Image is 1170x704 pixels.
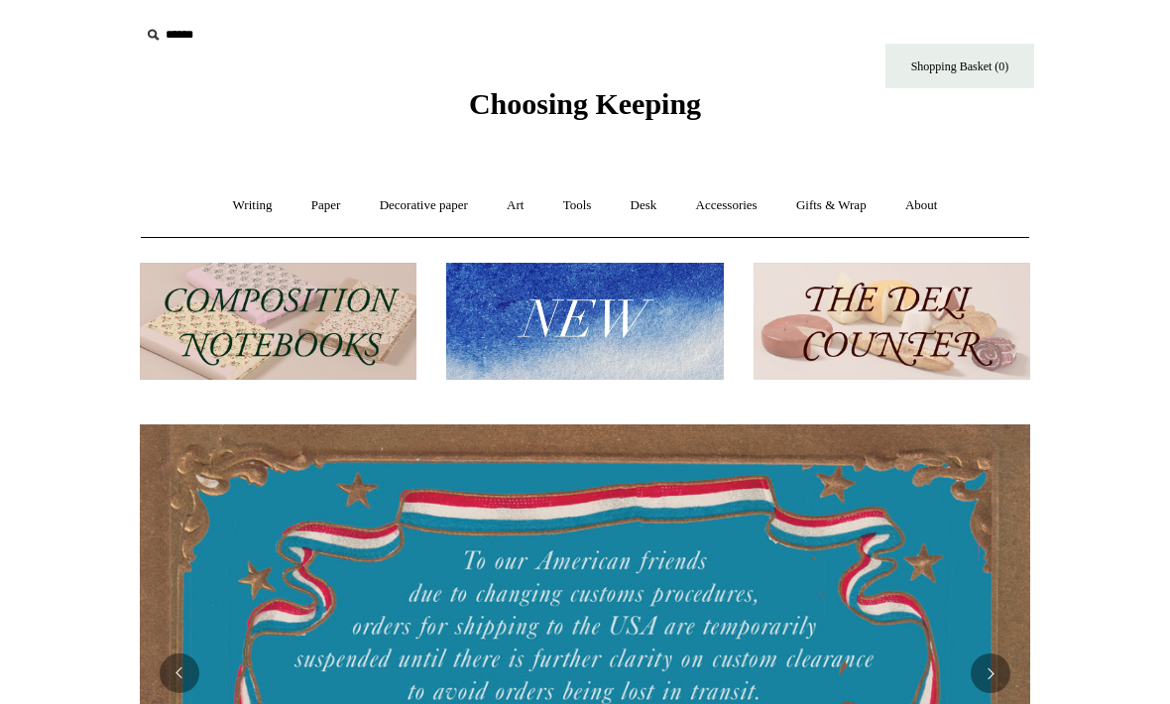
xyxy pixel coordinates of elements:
[754,263,1030,381] img: The Deli Counter
[887,179,956,232] a: About
[545,179,610,232] a: Tools
[469,87,701,120] span: Choosing Keeping
[971,653,1010,693] button: Next
[446,263,723,381] img: New.jpg__PID:f73bdf93-380a-4a35-bcfe-7823039498e1
[885,44,1034,88] a: Shopping Basket (0)
[140,263,416,381] img: 202302 Composition ledgers.jpg__PID:69722ee6-fa44-49dd-a067-31375e5d54ec
[293,179,359,232] a: Paper
[215,179,291,232] a: Writing
[678,179,775,232] a: Accessories
[362,179,486,232] a: Decorative paper
[489,179,541,232] a: Art
[469,103,701,117] a: Choosing Keeping
[160,653,199,693] button: Previous
[613,179,675,232] a: Desk
[778,179,884,232] a: Gifts & Wrap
